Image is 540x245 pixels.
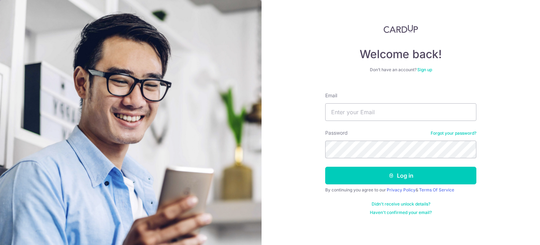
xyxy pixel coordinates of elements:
[387,187,416,192] a: Privacy Policy
[325,67,476,73] div: Don’t have an account?
[325,47,476,61] h4: Welcome back!
[325,103,476,121] input: Enter your Email
[325,92,337,99] label: Email
[370,210,432,215] a: Haven't confirmed your email?
[372,201,430,207] a: Didn't receive unlock details?
[417,67,432,72] a: Sign up
[384,25,418,33] img: CardUp Logo
[325,129,348,136] label: Password
[325,187,476,193] div: By continuing you agree to our &
[325,167,476,184] button: Log in
[431,130,476,136] a: Forgot your password?
[419,187,454,192] a: Terms Of Service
